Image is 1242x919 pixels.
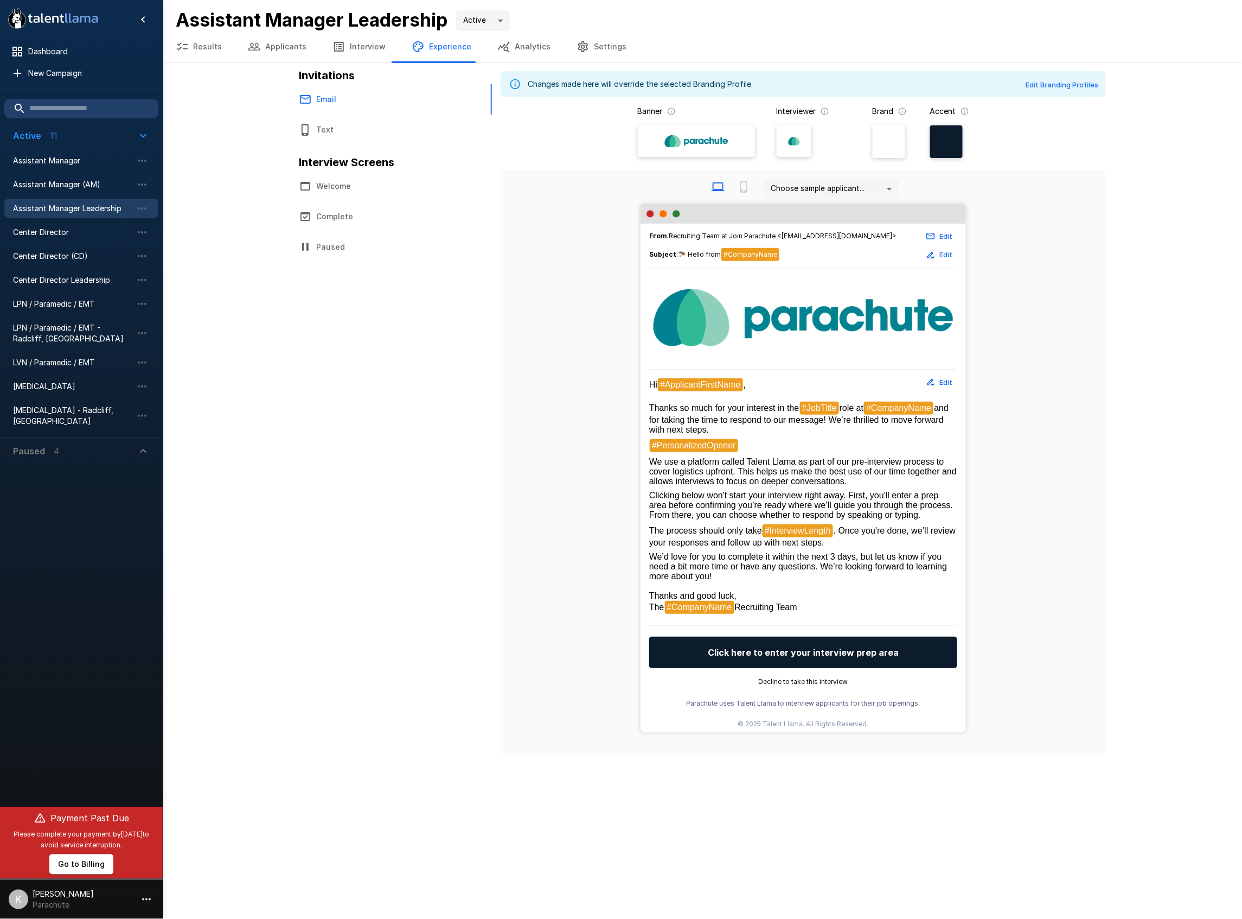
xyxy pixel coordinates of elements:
[840,403,863,413] span: role at
[821,107,829,116] svg: The image that will show next to questions in your candidate interviews. It must be square and at...
[665,601,734,614] span: #CompanyName
[638,125,755,157] label: Banner Logo
[800,402,839,415] span: #JobTitle
[658,378,743,391] span: #ApplicantFirstName
[286,171,481,201] button: Welcome
[923,228,957,245] button: Edit
[286,84,481,115] button: Email
[399,31,484,62] button: Experience
[649,250,676,258] b: Subject
[163,31,235,62] button: Results
[649,380,657,389] span: Hi
[721,248,779,261] span: #CompanyName
[649,232,667,240] b: From
[484,31,564,62] button: Analytics
[176,9,447,31] b: Assistant Manager Leadership
[649,720,957,728] p: © 2025 Talent Llama. All Rights Reserved.
[235,31,319,62] button: Applicants
[649,603,664,612] span: The
[744,380,746,389] span: ,
[649,637,957,668] button: Click here to enter your interview prep area
[564,31,639,62] button: Settings
[1023,77,1102,93] button: Edit Branding Profiles
[286,232,481,262] button: Paused
[864,402,933,415] span: #CompanyName
[961,107,969,116] svg: The primary color for buttons in branded interviews and emails. It should be a color that complem...
[763,524,833,537] span: #InterviewLength
[923,374,957,391] button: Edit
[286,201,481,232] button: Complete
[649,526,762,535] span: The process should only take
[638,106,663,117] p: Banner
[873,106,894,117] p: Brand
[650,439,738,452] span: #PersonalizedOpener
[777,106,816,117] p: Interviewer
[649,552,950,581] span: We’d love for you to complete it within the next 3 days, but let us know if you need a bit more t...
[786,133,802,149] img: parachute_avatar.png
[649,698,957,709] p: Parachute uses Talent Llama to interview applicants for their job openings.
[649,457,959,486] span: We use a platform called Talent Llama as part of our pre-interview process to cover logistics upf...
[764,179,899,199] div: Choose sample applicant...
[319,31,399,62] button: Interview
[649,231,897,242] span: : Recruiting Team at Join Parachute <[EMAIL_ADDRESS][DOMAIN_NAME]>
[456,10,510,31] div: Active
[923,246,957,263] button: Edit
[667,107,676,116] svg: The banner version of your logo. Using your logo will enable customization of brand and accent co...
[649,279,957,356] img: Talent Llama
[649,491,956,519] span: Clicking below won't start your interview right away. First, you'll enter a prep area before conf...
[649,403,799,413] span: Thanks so much for your interest in the
[898,107,907,116] svg: The background color for branded interviews and emails. It should be a color that complements you...
[286,115,481,145] button: Text
[649,591,737,600] span: Thanks and good luck,
[735,603,797,612] span: Recruiting Team
[528,74,753,94] div: Changes made here will override the selected Branding Profile.
[649,403,951,434] span: and for taking the time to respond to our message! We’re thrilled to move forward with next steps.
[678,250,721,258] span: 🪂 Hello from
[664,133,729,149] img: Banner Logo
[930,106,956,117] p: Accent
[649,248,780,262] span: :
[649,676,957,687] p: Decline to take this interview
